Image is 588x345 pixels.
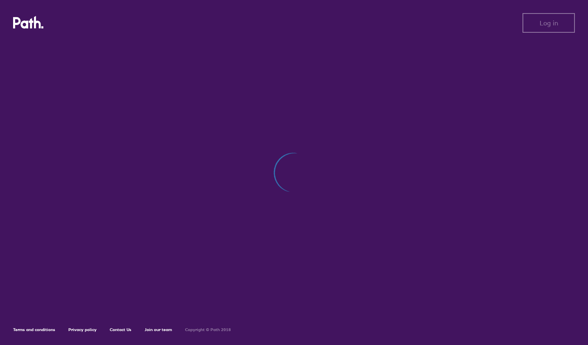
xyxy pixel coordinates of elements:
a: Join our team [145,327,172,332]
span: Log in [540,19,558,27]
a: Privacy policy [68,327,97,332]
a: Terms and conditions [13,327,55,332]
h6: Copyright © Path 2018 [185,327,231,332]
a: Contact Us [110,327,131,332]
button: Log in [522,13,575,33]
